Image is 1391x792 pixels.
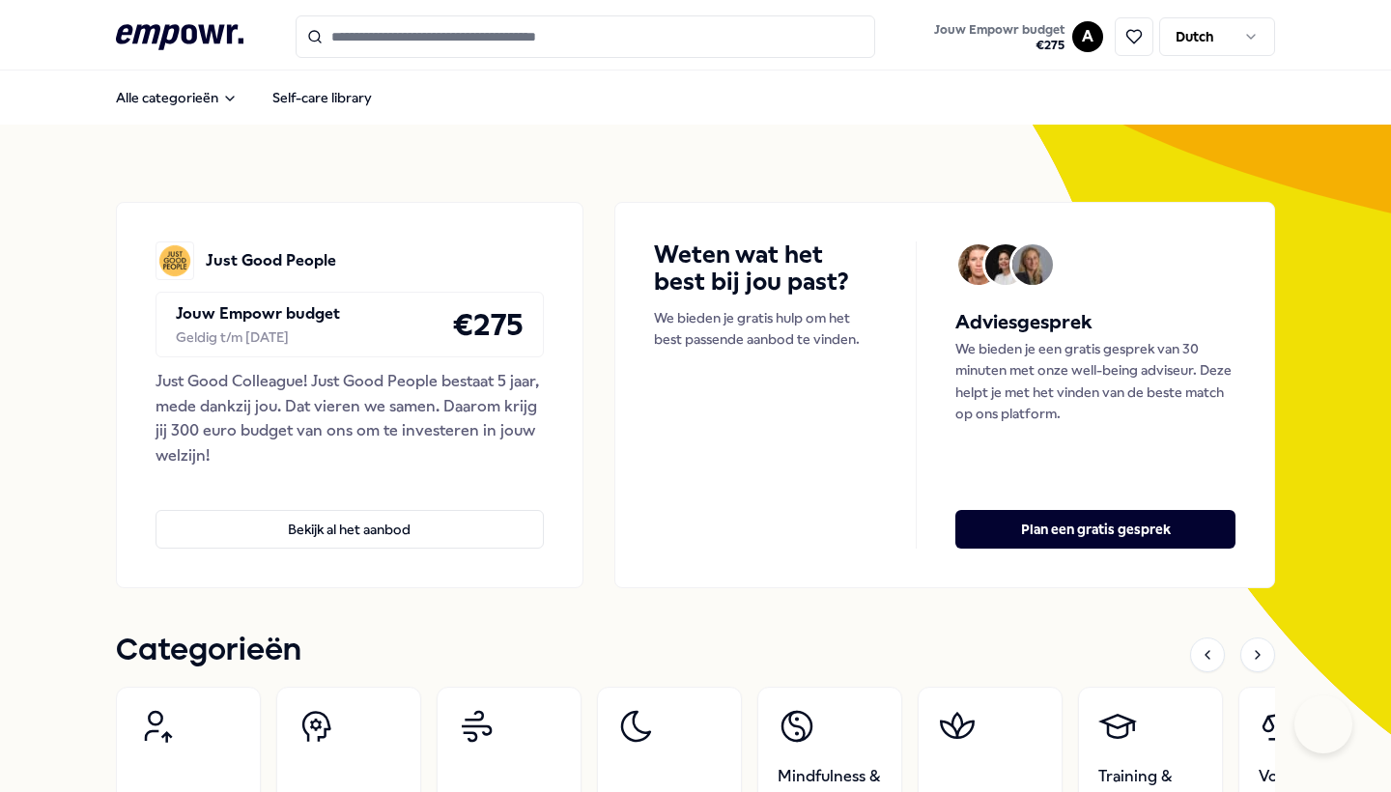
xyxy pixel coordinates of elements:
[955,510,1235,549] button: Plan een gratis gesprek
[116,627,301,675] h1: Categorieën
[156,241,194,280] img: Just Good People
[296,15,875,58] input: Search for products, categories or subcategories
[926,16,1072,57] a: Jouw Empowr budget€275
[176,301,340,326] p: Jouw Empowr budget
[958,244,999,285] img: Avatar
[452,300,524,349] h4: € 275
[156,510,544,549] button: Bekijk al het aanbod
[654,241,878,296] h4: Weten wat het best bij jou past?
[934,38,1065,53] span: € 275
[985,244,1026,285] img: Avatar
[1072,21,1103,52] button: A
[100,78,253,117] button: Alle categorieën
[156,369,544,467] div: Just Good Colleague! Just Good People bestaat 5 jaar, mede dankzij jou. Dat vieren we samen. Daar...
[955,307,1235,338] h5: Adviesgesprek
[654,307,878,351] p: We bieden je gratis hulp om het best passende aanbod te vinden.
[206,248,336,273] p: Just Good People
[176,326,340,348] div: Geldig t/m [DATE]
[1294,695,1352,753] iframe: Help Scout Beacon - Open
[934,22,1065,38] span: Jouw Empowr budget
[100,78,387,117] nav: Main
[1012,244,1053,285] img: Avatar
[955,338,1235,425] p: We bieden je een gratis gesprek van 30 minuten met onze well-being adviseur. Deze helpt je met he...
[156,479,544,549] a: Bekijk al het aanbod
[930,18,1068,57] button: Jouw Empowr budget€275
[257,78,387,117] a: Self-care library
